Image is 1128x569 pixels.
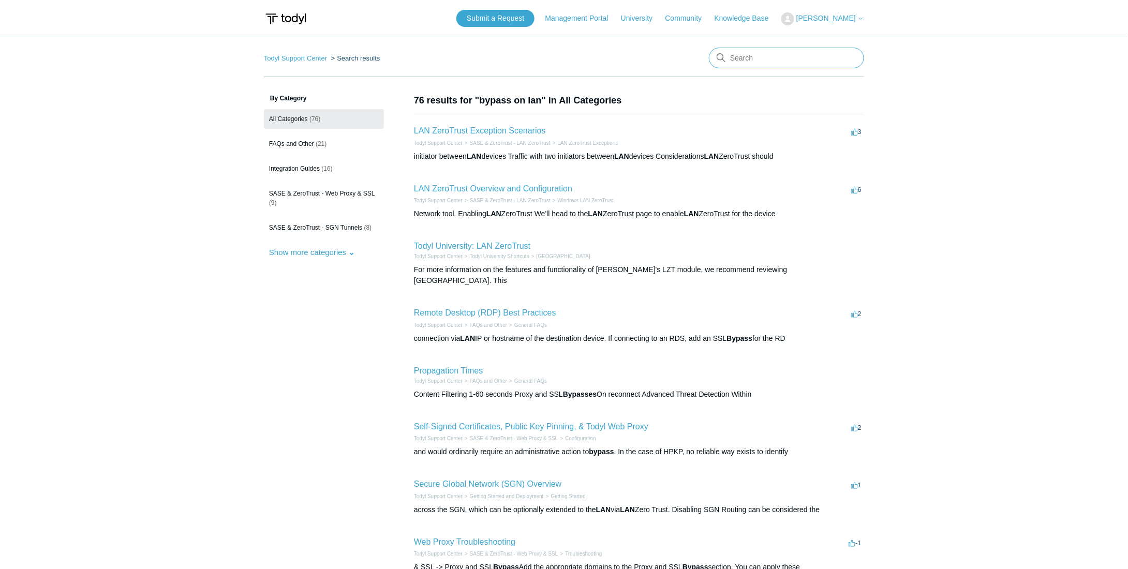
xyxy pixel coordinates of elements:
a: Todyl Support Center [414,322,463,328]
a: Configuration [565,436,596,441]
span: Integration Guides [269,165,320,172]
a: Self-Signed Certificates, Public Key Pinning, & Todyl Web Proxy [414,422,648,431]
li: Todyl University [529,252,590,260]
li: General FAQs [507,321,547,329]
a: Todyl University: LAN ZeroTrust [414,242,530,250]
a: FAQs and Other (21) [264,134,384,154]
a: Troubleshooting [565,551,602,557]
li: FAQs and Other [463,321,507,329]
a: Getting Started [551,493,586,499]
h1: 76 results for "bypass on lan" in All Categories [414,94,864,108]
div: connection via IP or hostname of the destination device. If connecting to an RDS, add an SSL for ... [414,333,864,344]
span: 6 [851,186,862,193]
span: FAQs and Other [269,140,314,147]
span: SASE & ZeroTrust - SGN Tunnels [269,224,362,231]
a: Community [665,13,713,24]
li: Todyl Support Center [414,252,463,260]
a: General FAQs [514,322,547,328]
a: Todyl Support Center [264,54,327,62]
a: University [621,13,663,24]
em: LAN [467,152,482,160]
a: SASE & ZeroTrust - LAN ZeroTrust [470,140,551,146]
li: Todyl Support Center [264,54,329,62]
a: SASE & ZeroTrust - Web Proxy & SSL [470,551,558,557]
span: All Categories [269,115,308,123]
div: across the SGN, which can be optionally extended to the via Zero Trust. Disabling SGN Routing can... [414,504,864,515]
a: Windows LAN ZeroTrust [558,198,614,203]
em: LAN [684,209,699,218]
em: bypass [589,447,614,456]
a: FAQs and Other [470,378,507,384]
li: Todyl Support Center [414,321,463,329]
em: LAN [596,505,611,514]
span: 1 [851,481,862,489]
img: Todyl Support Center Help Center home page [264,9,308,28]
button: [PERSON_NAME] [781,12,864,25]
li: Todyl Support Center [414,492,463,500]
em: LAN [614,152,629,160]
a: Todyl Support Center [414,378,463,384]
li: Getting Started and Deployment [463,492,544,500]
a: Todyl Support Center [414,551,463,557]
em: LAN [486,209,501,218]
em: LAN [461,334,476,342]
a: Secure Global Network (SGN) Overview [414,480,561,488]
a: Todyl Support Center [414,493,463,499]
div: and would ordinarily require an administrative action to . In the case of HPKP, no reliable way e... [414,446,864,457]
a: Todyl University Shortcuts [470,253,529,259]
li: Configuration [558,435,596,442]
div: Content Filtering 1-60 seconds Proxy and SSL On reconnect Advanced Threat Detection Within [414,389,864,400]
li: SASE & ZeroTrust - Web Proxy & SSL [463,550,558,558]
a: LAN ZeroTrust Overview and Configuration [414,184,572,193]
div: For more information on the features and functionality of [PERSON_NAME]'s LZT module, we recommen... [414,264,864,286]
li: Todyl Support Center [414,550,463,558]
li: FAQs and Other [463,377,507,385]
li: SASE & ZeroTrust - LAN ZeroTrust [463,139,551,147]
em: LAN [620,505,635,514]
span: 3 [851,128,862,136]
li: General FAQs [507,377,547,385]
a: SASE & ZeroTrust - Web Proxy & SSL [470,436,558,441]
li: Todyl Support Center [414,377,463,385]
a: LAN ZeroTrust Exception Scenarios [414,126,546,135]
a: FAQs and Other [470,322,507,328]
span: (16) [321,165,332,172]
span: -1 [849,539,862,547]
div: Network tool. Enabling ZeroTrust We'll head to the ZeroTrust page to enable ZeroTrust for the device [414,208,864,219]
a: SASE & ZeroTrust - SGN Tunnels (8) [264,218,384,237]
li: Todyl Support Center [414,197,463,204]
li: Todyl Support Center [414,435,463,442]
a: General FAQs [514,378,547,384]
a: Todyl Support Center [414,198,463,203]
a: Knowledge Base [715,13,779,24]
em: Bypass [726,334,752,342]
li: LAN ZeroTrust Exceptions [551,139,618,147]
a: SASE & ZeroTrust - Web Proxy & SSL (9) [264,184,384,213]
li: SASE & ZeroTrust - LAN ZeroTrust [463,197,551,204]
span: [PERSON_NAME] [796,14,856,22]
a: LAN ZeroTrust Exceptions [558,140,618,146]
h3: By Category [264,94,384,103]
em: Bypasses [563,390,597,398]
a: All Categories (76) [264,109,384,129]
a: Web Proxy Troubleshooting [414,537,515,546]
li: Troubleshooting [558,550,602,558]
input: Search [709,48,864,68]
li: Todyl Support Center [414,139,463,147]
em: LAN [588,209,603,218]
button: Show more categories [264,243,360,262]
a: Todyl Support Center [414,436,463,441]
li: Getting Started [544,492,586,500]
a: Propagation Times [414,366,483,375]
li: Todyl University Shortcuts [463,252,529,260]
span: 2 [851,424,862,431]
a: Todyl Support Center [414,140,463,146]
a: SASE & ZeroTrust - LAN ZeroTrust [470,198,551,203]
a: Management Portal [545,13,619,24]
span: (8) [364,224,372,231]
span: 2 [851,310,862,318]
a: Integration Guides (16) [264,159,384,178]
a: [GEOGRAPHIC_DATA] [537,253,590,259]
li: Windows LAN ZeroTrust [551,197,614,204]
div: initiator between devices Traffic with two initiators between devices Considerations ZeroTrust sh... [414,151,864,162]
